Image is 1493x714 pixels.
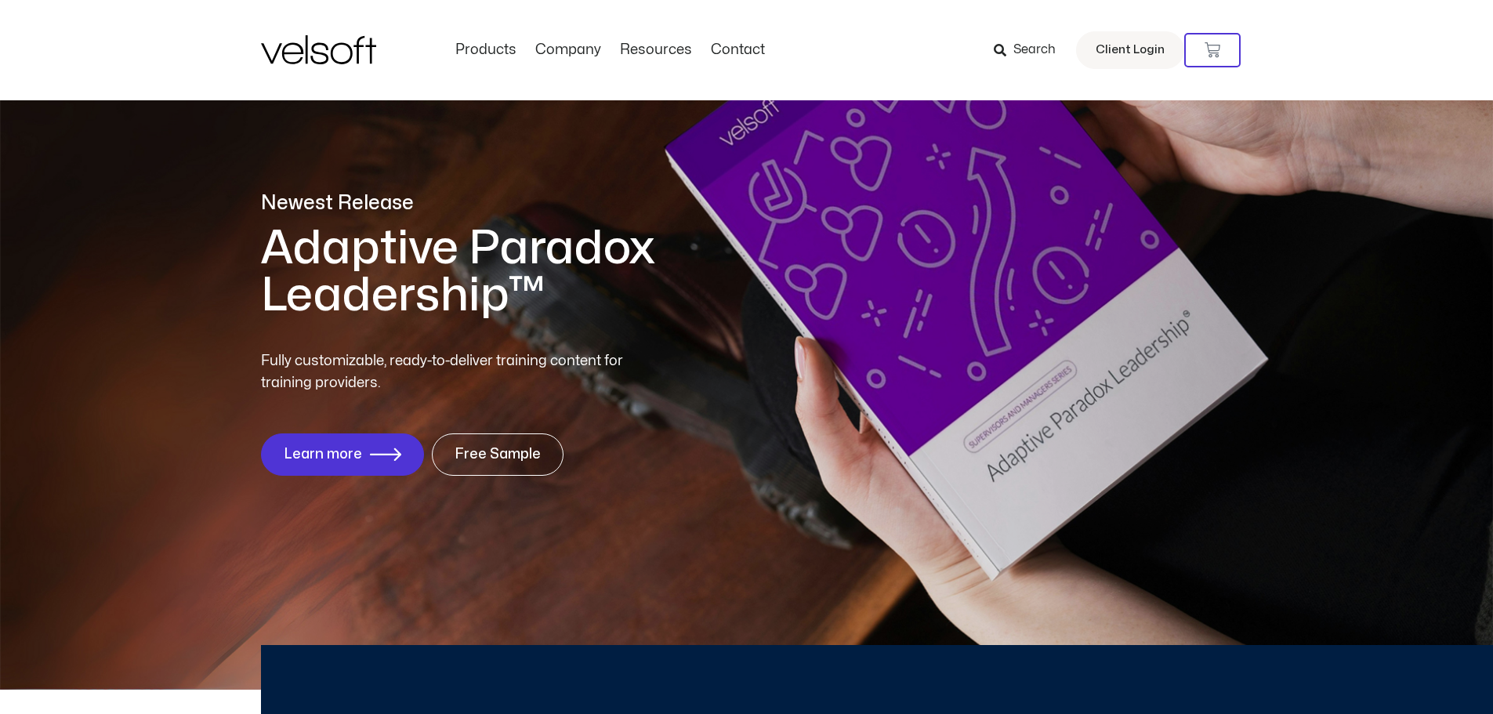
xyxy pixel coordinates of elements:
img: Velsoft Training Materials [261,35,376,64]
nav: Menu [446,42,774,59]
span: Client Login [1096,40,1165,60]
p: Newest Release [261,190,833,217]
a: Search [994,37,1067,63]
a: Learn more [261,433,424,476]
h1: Adaptive Paradox Leadership™ [261,225,833,319]
a: ContactMenu Toggle [701,42,774,59]
a: CompanyMenu Toggle [526,42,611,59]
a: ResourcesMenu Toggle [611,42,701,59]
span: Search [1013,40,1056,60]
span: Free Sample [455,447,541,462]
p: Fully customizable, ready-to-deliver training content for training providers. [261,350,651,394]
span: Learn more [284,447,362,462]
a: ProductsMenu Toggle [446,42,526,59]
a: Client Login [1076,31,1184,69]
a: Free Sample [432,433,563,476]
